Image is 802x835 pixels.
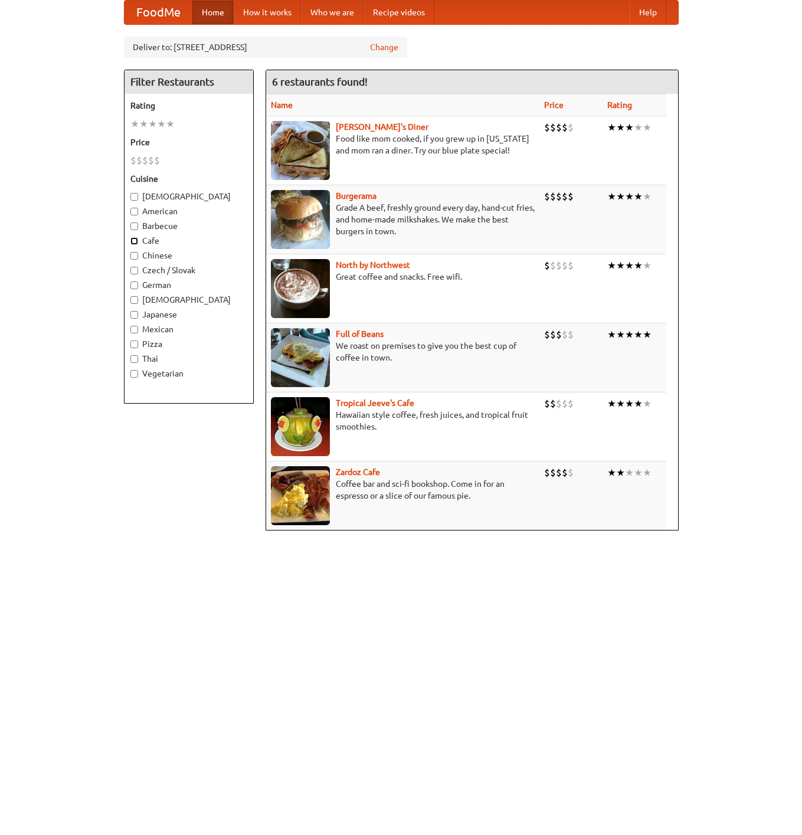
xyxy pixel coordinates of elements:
[157,117,166,130] li: ★
[336,260,410,270] a: North by Northwest
[139,117,148,130] li: ★
[130,237,138,245] input: Cafe
[616,259,625,272] li: ★
[271,190,330,249] img: burgerama.jpg
[607,397,616,410] li: ★
[643,328,652,341] li: ★
[544,259,550,272] li: $
[336,329,384,339] a: Full of Beans
[271,271,535,283] p: Great coffee and snacks. Free wifi.
[130,136,247,148] h5: Price
[568,259,574,272] li: $
[625,121,634,134] li: ★
[271,133,535,156] p: Food like mom cooked, if you grew up in [US_STATE] and mom ran a diner. Try our blue plate special!
[607,190,616,203] li: ★
[130,205,247,217] label: American
[192,1,234,24] a: Home
[130,296,138,304] input: [DEMOGRAPHIC_DATA]
[130,323,247,335] label: Mexican
[130,100,247,112] h5: Rating
[271,100,293,110] a: Name
[271,478,535,502] p: Coffee bar and sci-fi bookshop. Come in for an espresso or a slice of our famous pie.
[130,208,138,215] input: American
[550,121,556,134] li: $
[364,1,434,24] a: Recipe videos
[568,466,574,479] li: $
[130,294,247,306] label: [DEMOGRAPHIC_DATA]
[130,191,247,202] label: [DEMOGRAPHIC_DATA]
[568,328,574,341] li: $
[643,397,652,410] li: ★
[634,259,643,272] li: ★
[142,154,148,167] li: $
[148,154,154,167] li: $
[625,466,634,479] li: ★
[568,190,574,203] li: $
[562,259,568,272] li: $
[336,467,380,477] a: Zardoz Cafe
[634,466,643,479] li: ★
[271,397,330,456] img: jeeves.jpg
[271,466,330,525] img: zardoz.jpg
[272,76,368,87] ng-pluralize: 6 restaurants found!
[562,121,568,134] li: $
[616,397,625,410] li: ★
[616,190,625,203] li: ★
[336,398,414,408] a: Tropical Jeeve's Cafe
[234,1,301,24] a: How it works
[607,259,616,272] li: ★
[271,340,535,364] p: We roast on premises to give you the best cup of coffee in town.
[166,117,175,130] li: ★
[130,311,138,319] input: Japanese
[607,328,616,341] li: ★
[625,328,634,341] li: ★
[556,190,562,203] li: $
[130,370,138,378] input: Vegetarian
[336,191,377,201] a: Burgerama
[271,328,330,387] img: beans.jpg
[556,466,562,479] li: $
[544,328,550,341] li: $
[130,309,247,320] label: Japanese
[625,397,634,410] li: ★
[634,190,643,203] li: ★
[154,154,160,167] li: $
[556,259,562,272] li: $
[556,397,562,410] li: $
[625,259,634,272] li: ★
[130,154,136,167] li: $
[550,466,556,479] li: $
[607,100,632,110] a: Rating
[130,338,247,350] label: Pizza
[568,121,574,134] li: $
[130,279,247,291] label: German
[562,397,568,410] li: $
[130,235,247,247] label: Cafe
[607,466,616,479] li: ★
[301,1,364,24] a: Who we are
[544,121,550,134] li: $
[130,340,138,348] input: Pizza
[643,259,652,272] li: ★
[124,37,407,58] div: Deliver to: [STREET_ADDRESS]
[556,121,562,134] li: $
[616,466,625,479] li: ★
[643,466,652,479] li: ★
[130,250,247,261] label: Chinese
[544,397,550,410] li: $
[643,121,652,134] li: ★
[550,190,556,203] li: $
[370,41,398,53] a: Change
[130,220,247,232] label: Barbecue
[550,259,556,272] li: $
[125,70,253,94] h4: Filter Restaurants
[568,397,574,410] li: $
[130,117,139,130] li: ★
[336,122,428,132] a: [PERSON_NAME]'s Diner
